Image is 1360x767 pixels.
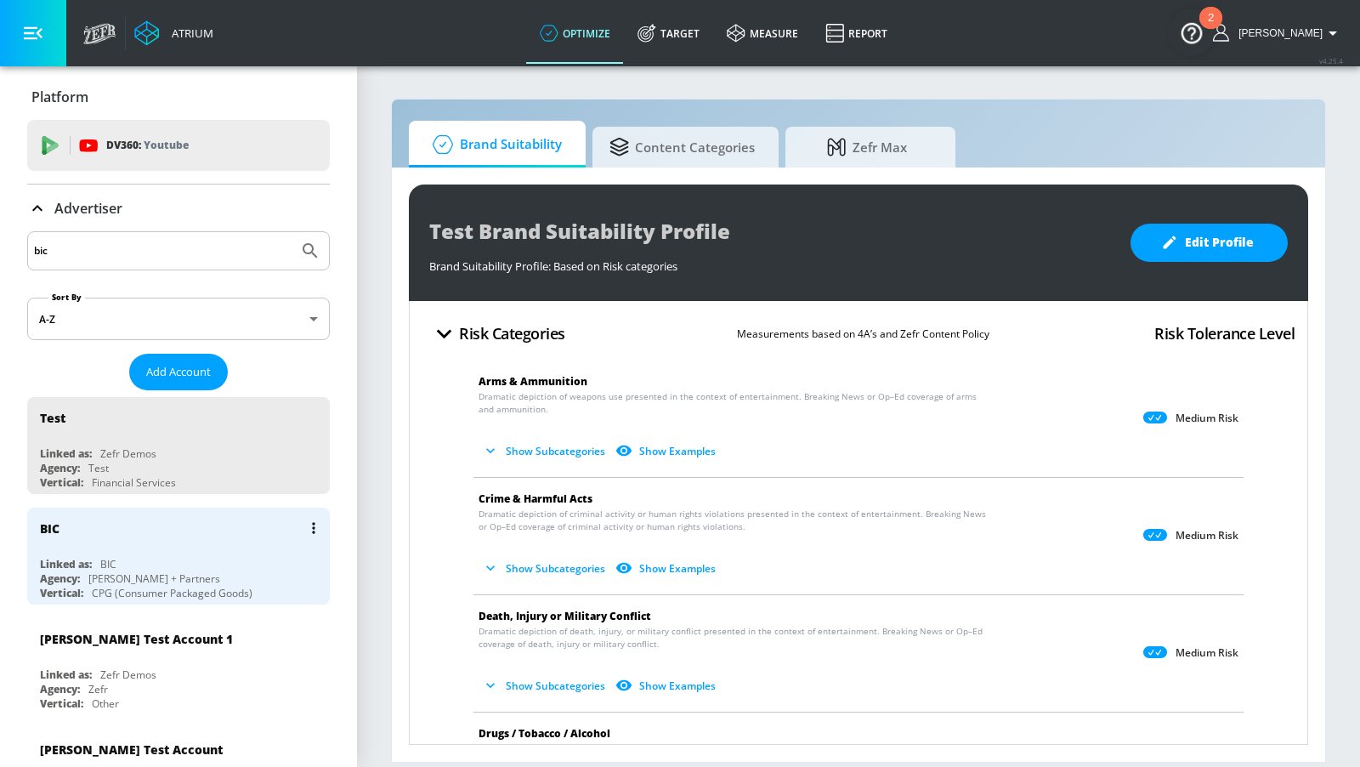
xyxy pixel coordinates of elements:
span: Zefr Max [802,127,932,168]
div: Agency: [40,682,80,696]
div: [PERSON_NAME] Test Account 1Linked as:Zefr DemosAgency:ZefrVertical:Other [27,618,330,715]
button: Submit Search [292,232,329,270]
button: Show Examples [612,554,722,582]
div: CPG (Consumer Packaged Goods) [92,586,252,600]
span: login as: anthony.tran@zefr.com [1232,27,1323,39]
div: BIC [40,520,59,537]
div: Atrium [165,26,213,41]
div: Agency: [40,571,80,586]
div: Zefr Demos [100,446,156,461]
div: TestLinked as:Zefr DemosAgency:TestVertical:Financial Services [27,397,330,494]
span: Dramatic depiction of criminal activity or human rights violations presented in the context of en... [479,508,991,533]
div: Test [88,461,109,475]
span: Death, Injury or Military Conflict [479,609,651,623]
div: Zefr Demos [100,668,156,682]
p: Platform [31,88,88,106]
span: Add Account [146,362,211,382]
span: Dramatic depiction of weapons use presented in the context of entertainment. Breaking News or Op–... [479,390,991,416]
h4: Risk Tolerance Level [1154,321,1295,345]
div: Linked as: [40,668,92,682]
div: BIC [100,557,116,571]
div: Test [40,410,65,426]
div: DV360: Youtube [27,120,330,171]
div: Brand Suitability Profile: Based on Risk categories [429,250,1113,274]
button: Risk Categories [422,314,572,354]
label: Sort By [48,292,85,303]
a: Report [812,3,901,64]
div: Agency: [40,461,80,475]
span: Brand Suitability [426,124,562,165]
button: Add Account [129,354,228,390]
span: Edit Profile [1164,232,1254,253]
span: Drugs / Tobacco / Alcohol [479,726,610,741]
span: Crime & Harmful Acts [479,491,592,506]
button: Open Resource Center, 2 new notifications [1168,9,1215,56]
p: Medium Risk [1176,646,1238,660]
div: Vertical: [40,586,83,600]
div: BICLinked as:BICAgency:[PERSON_NAME] + PartnersVertical:CPG (Consumer Packaged Goods) [27,508,330,605]
span: Content Categories [609,127,755,168]
button: [PERSON_NAME] [1213,23,1343,43]
a: measure [713,3,812,64]
div: Financial Services [92,475,176,490]
div: 2 [1208,18,1214,40]
div: [PERSON_NAME] Test Account [40,741,223,758]
span: v 4.25.4 [1319,56,1343,65]
div: A-Z [27,298,330,340]
div: Advertiser [27,185,330,232]
button: Show Subcategories [479,672,612,700]
span: Dramatic depiction of death, injury, or military conflict presented in the context of entertainme... [479,625,991,651]
p: Measurements based on 4A’s and Zefr Content Policy [737,325,989,343]
div: Platform [27,73,330,121]
input: Search by name [34,240,292,262]
button: Edit Profile [1130,224,1288,262]
div: Linked as: [40,557,92,571]
h4: Risk Categories [459,321,565,345]
p: Youtube [144,136,189,154]
div: Vertical: [40,475,83,490]
span: Arms & Ammunition [479,374,587,389]
a: Target [624,3,713,64]
p: DV360: [106,136,189,155]
div: [PERSON_NAME] Test Account 1 [40,631,233,647]
div: Other [92,696,119,711]
button: Show Examples [612,672,722,700]
div: Zefr [88,682,108,696]
p: Advertiser [54,199,122,218]
p: Medium Risk [1176,412,1238,425]
button: Show Subcategories [479,437,612,465]
a: optimize [526,3,624,64]
button: Show Subcategories [479,554,612,582]
button: Show Examples [612,437,722,465]
div: Vertical: [40,696,83,711]
a: Atrium [134,20,213,46]
p: Medium Risk [1176,529,1238,543]
div: Linked as: [40,446,92,461]
div: [PERSON_NAME] + Partners [88,571,220,586]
